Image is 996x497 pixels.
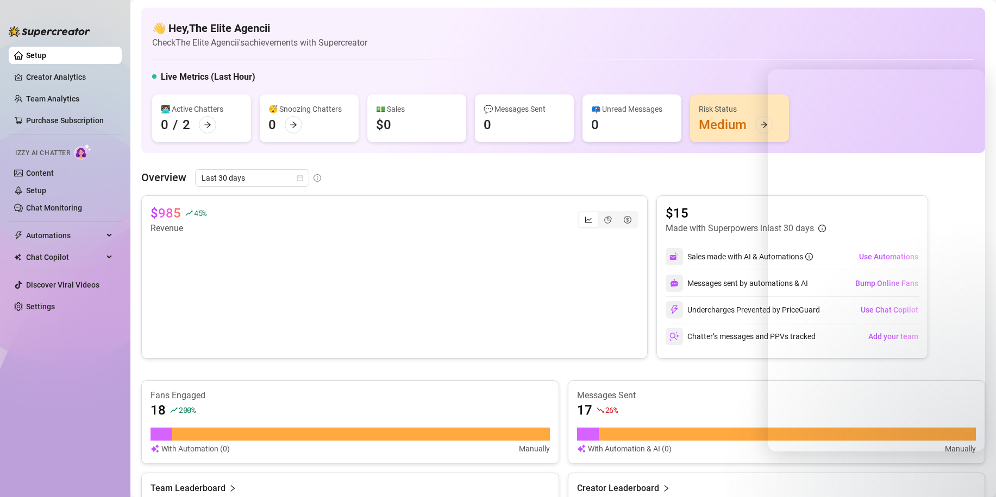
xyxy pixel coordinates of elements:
span: Automations [26,227,103,244]
img: svg%3e [670,279,679,288]
img: AI Chatter [74,144,91,160]
div: $0 [376,116,391,133]
div: Chatter’s messages and PPVs tracked [666,328,816,345]
a: Setup [26,186,46,195]
span: fall [597,406,604,414]
div: Undercharges Prevented by PriceGuard [666,301,820,318]
article: Team Leaderboard [151,482,225,495]
span: rise [170,406,178,414]
article: $15 [666,205,826,222]
div: 📪 Unread Messages [591,103,673,115]
article: Check The Elite Agencii's achievements with Supercreator [152,36,367,49]
article: Creator Leaderboard [577,482,659,495]
article: 18 [151,402,166,419]
article: Manually [519,443,550,455]
span: right [229,482,236,495]
a: Discover Viral Videos [26,281,99,289]
a: Team Analytics [26,94,79,103]
a: Chat Monitoring [26,203,82,212]
span: Last 30 days [202,170,303,186]
span: 26 % [605,405,618,415]
div: 0 [484,116,491,133]
img: svg%3e [669,305,679,315]
div: Sales made with AI & Automations [687,251,813,263]
div: 💬 Messages Sent [484,103,565,115]
div: Risk Status [699,103,780,115]
iframe: Intercom live chat [768,69,985,451]
span: arrow-right [290,121,297,129]
span: pie-chart [604,216,612,224]
div: 0 [268,116,276,133]
article: 17 [577,402,592,419]
div: 👩‍💻 Active Chatters [161,103,242,115]
span: dollar-circle [624,216,631,224]
div: segmented control [578,211,638,228]
img: svg%3e [669,252,679,262]
span: Chat Copilot [26,248,103,266]
span: Izzy AI Chatter [15,148,70,158]
a: Setup [26,51,46,60]
span: info-circle [314,174,321,182]
article: Revenue [151,222,206,235]
h5: Live Metrics (Last Hour) [161,71,255,84]
span: 45 % [194,208,206,218]
a: Content [26,169,54,177]
h4: 👋 Hey, The Elite Agencii [152,21,367,36]
a: Purchase Subscription [26,112,113,129]
a: Creator Analytics [26,68,113,86]
iframe: Intercom live chat [959,460,985,486]
div: 😴 Snoozing Chatters [268,103,350,115]
article: Overview [141,169,186,186]
div: 0 [591,116,599,133]
span: arrow-right [760,121,768,129]
span: right [662,482,670,495]
span: calendar [297,175,303,181]
img: svg%3e [577,443,586,455]
article: With Automation & AI (0) [588,443,672,455]
div: 💵 Sales [376,103,458,115]
article: Fans Engaged [151,390,550,402]
span: thunderbolt [14,231,23,240]
article: Made with Superpowers in last 30 days [666,222,814,235]
img: logo-BBDzfeDw.svg [9,26,90,37]
span: arrow-right [204,121,211,129]
a: Settings [26,302,55,311]
img: svg%3e [669,332,679,341]
div: Messages sent by automations & AI [666,275,808,292]
div: 2 [183,116,190,133]
img: Chat Copilot [14,253,21,261]
span: 200 % [179,405,196,415]
span: line-chart [585,216,592,224]
article: $985 [151,205,181,222]
div: 0 [161,116,168,133]
img: svg%3e [151,443,159,455]
span: rise [185,209,193,217]
article: Messages Sent [577,390,976,402]
article: With Automation (0) [161,443,230,455]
